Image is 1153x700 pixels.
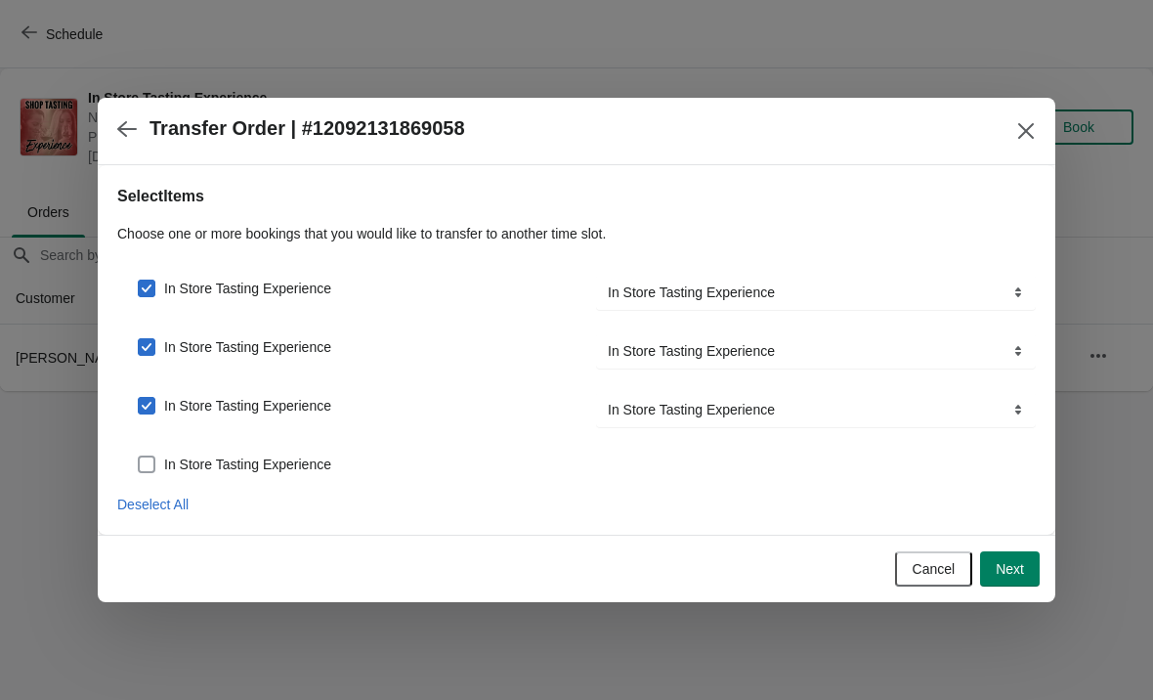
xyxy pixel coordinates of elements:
[109,487,196,522] button: Deselect All
[895,551,973,587] button: Cancel
[996,561,1024,577] span: Next
[149,117,465,140] h2: Transfer Order | #12092131869058
[117,224,1036,243] p: Choose one or more bookings that you would like to transfer to another time slot.
[164,396,331,416] span: In Store Tasting Experience
[164,279,331,298] span: In Store Tasting Experience
[164,455,331,474] span: In Store Tasting Experience
[117,185,1036,208] h2: Select Items
[1008,113,1044,149] button: Close
[980,551,1040,587] button: Next
[913,561,956,577] span: Cancel
[117,497,189,512] span: Deselect All
[164,337,331,357] span: In Store Tasting Experience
